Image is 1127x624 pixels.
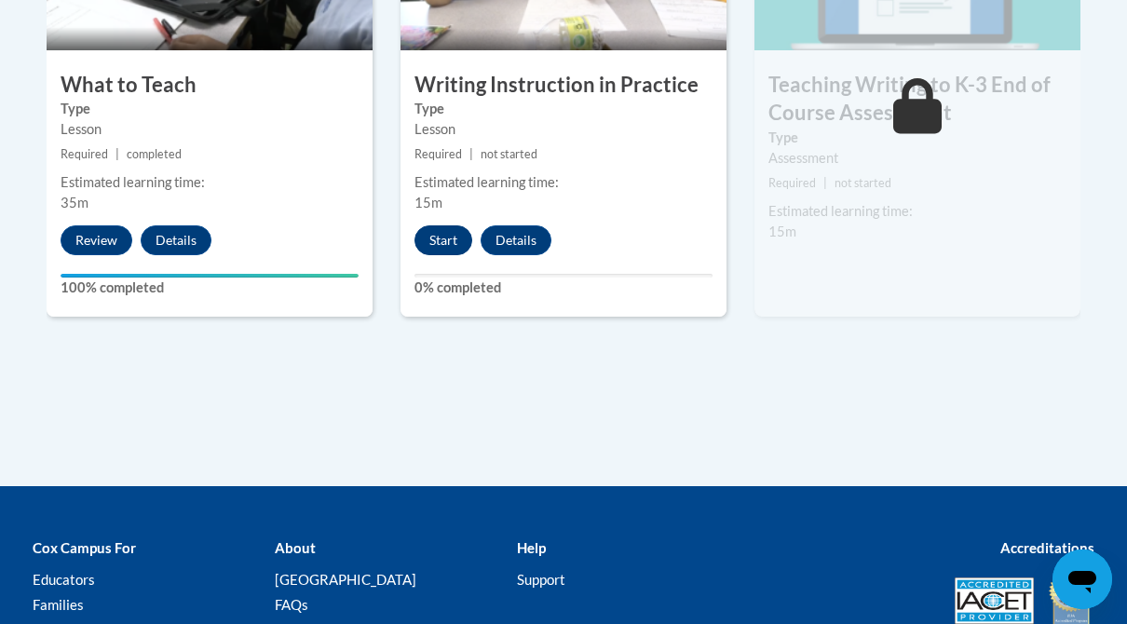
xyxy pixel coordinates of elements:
[414,147,462,161] span: Required
[414,172,713,193] div: Estimated learning time:
[61,195,88,210] span: 35m
[61,172,359,193] div: Estimated learning time:
[47,71,373,100] h3: What to Teach
[33,571,95,588] a: Educators
[754,71,1080,129] h3: Teaching Writing to K-3 End of Course Assessment
[275,596,308,613] a: FAQs
[414,99,713,119] label: Type
[768,128,1066,148] label: Type
[414,195,442,210] span: 15m
[61,274,359,278] div: Your progress
[275,539,316,556] b: About
[61,278,359,298] label: 100% completed
[768,201,1066,222] div: Estimated learning time:
[414,119,713,140] div: Lesson
[141,225,211,255] button: Details
[823,176,827,190] span: |
[414,278,713,298] label: 0% completed
[33,539,136,556] b: Cox Campus For
[61,147,108,161] span: Required
[33,596,84,613] a: Families
[768,176,816,190] span: Required
[481,147,537,161] span: not started
[127,147,182,161] span: completed
[61,225,132,255] button: Review
[115,147,119,161] span: |
[61,119,359,140] div: Lesson
[414,225,472,255] button: Start
[61,99,359,119] label: Type
[401,71,726,100] h3: Writing Instruction in Practice
[517,539,546,556] b: Help
[835,176,891,190] span: not started
[469,147,473,161] span: |
[1000,539,1094,556] b: Accreditations
[768,224,796,239] span: 15m
[275,571,416,588] a: [GEOGRAPHIC_DATA]
[1052,549,1112,609] iframe: Button to launch messaging window
[768,148,1066,169] div: Assessment
[517,571,565,588] a: Support
[955,577,1034,624] img: Accredited IACET® Provider
[481,225,551,255] button: Details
